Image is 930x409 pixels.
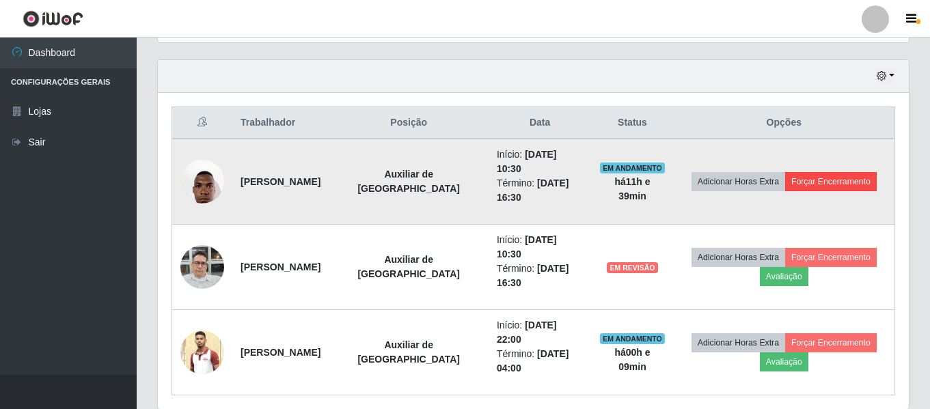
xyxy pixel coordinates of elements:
button: Adicionar Horas Extra [692,172,785,191]
li: Término: [497,347,584,376]
span: EM ANDAMENTO [600,163,665,173]
strong: [PERSON_NAME] [241,262,320,272]
time: [DATE] 22:00 [497,320,557,345]
img: 1757940288557.jpeg [180,330,224,374]
time: [DATE] 10:30 [497,149,557,174]
button: Avaliação [760,352,808,371]
li: Início: [497,147,584,176]
th: Posição [329,107,488,139]
strong: há 11 h e 39 min [614,176,650,201]
img: 1705573707833.jpeg [180,152,224,210]
strong: [PERSON_NAME] [241,347,320,358]
img: CoreUI Logo [23,10,83,27]
li: Término: [497,176,584,205]
strong: há 00 h e 09 min [614,347,650,372]
li: Início: [497,233,584,262]
li: Início: [497,318,584,347]
button: Forçar Encerramento [785,333,877,352]
button: Forçar Encerramento [785,248,877,267]
button: Avaliação [760,267,808,286]
span: EM ANDAMENTO [600,333,665,344]
button: Adicionar Horas Extra [692,333,785,352]
img: 1758802136118.jpeg [180,238,224,296]
time: [DATE] 10:30 [497,234,557,259]
th: Status [591,107,673,139]
li: Término: [497,262,584,290]
button: Forçar Encerramento [785,172,877,191]
strong: Auxiliar de [GEOGRAPHIC_DATA] [357,254,460,279]
th: Trabalhador [232,107,329,139]
span: EM REVISÃO [607,262,657,273]
strong: Auxiliar de [GEOGRAPHIC_DATA] [357,169,460,194]
button: Adicionar Horas Extra [692,248,785,267]
th: Opções [674,107,895,139]
strong: Auxiliar de [GEOGRAPHIC_DATA] [357,339,460,365]
strong: [PERSON_NAME] [241,176,320,187]
th: Data [489,107,592,139]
